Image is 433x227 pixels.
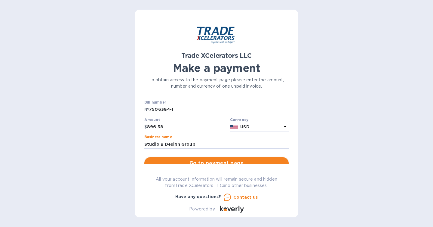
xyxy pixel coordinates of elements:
[144,106,149,113] p: №
[147,123,228,132] input: 0.00
[144,157,289,169] button: Go to payment page
[233,195,258,200] u: Contact us
[149,105,289,114] input: Enter bill number
[144,135,172,139] label: Business name
[144,140,289,149] input: Enter business name
[181,52,251,59] b: Trade XCelerators LLC
[230,125,238,129] img: USD
[144,118,160,122] label: Amount
[144,101,166,104] label: Bill number
[144,62,289,74] h1: Make a payment
[230,117,249,122] b: Currency
[189,206,215,212] p: Powered by
[144,77,289,89] p: To obtain access to the payment page please enter the amount, number and currency of one unpaid i...
[175,194,221,199] b: Have any questions?
[149,160,284,167] span: Go to payment page
[240,124,249,129] b: USD
[144,124,147,130] p: $
[144,176,289,189] p: All your account information will remain secure and hidden from Trade XCelerators LLC and other b...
